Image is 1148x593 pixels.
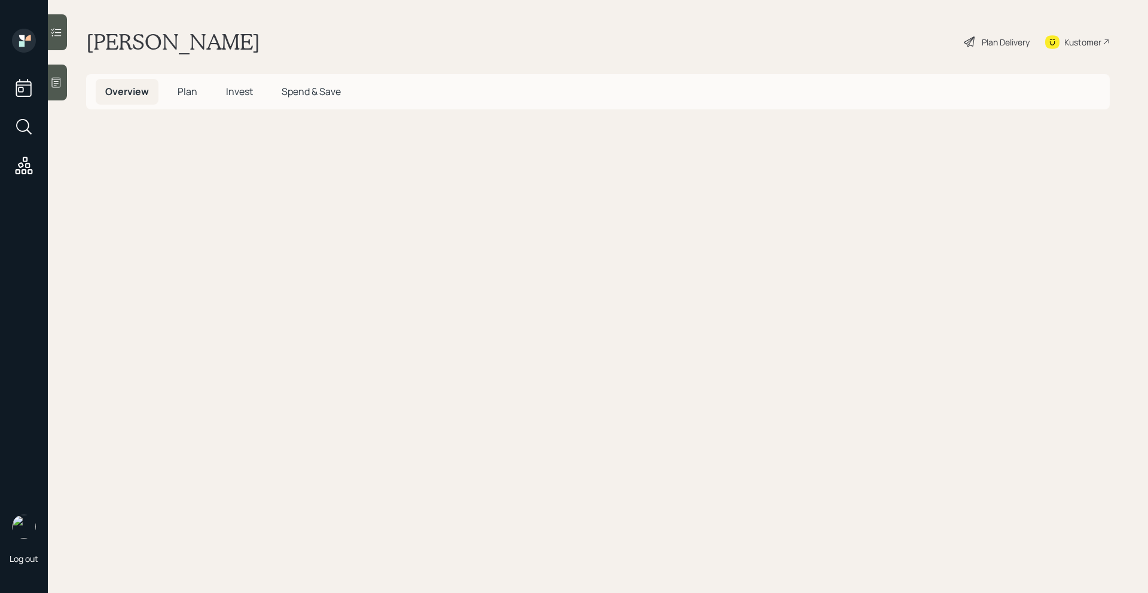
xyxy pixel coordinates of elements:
div: Log out [10,553,38,564]
span: Overview [105,85,149,98]
img: retirable_logo.png [12,515,36,539]
span: Plan [178,85,197,98]
div: Kustomer [1064,36,1101,48]
div: Plan Delivery [982,36,1030,48]
span: Invest [226,85,253,98]
span: Spend & Save [282,85,341,98]
h1: [PERSON_NAME] [86,29,260,55]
